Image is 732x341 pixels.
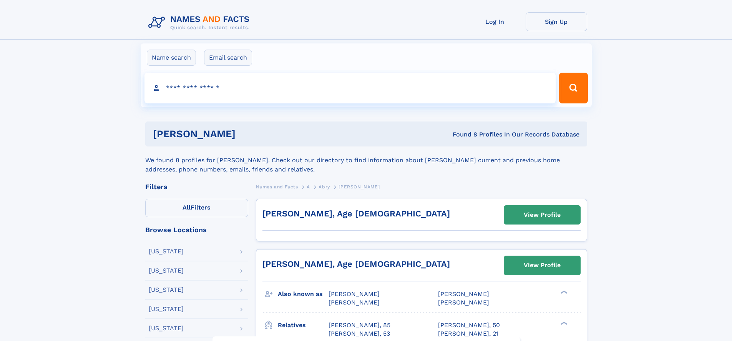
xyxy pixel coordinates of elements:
div: [US_STATE] [149,268,184,274]
span: All [183,204,191,211]
span: Abry [319,184,330,190]
span: A [307,184,310,190]
label: Filters [145,199,248,217]
span: [PERSON_NAME] [438,290,489,298]
div: Browse Locations [145,226,248,233]
a: [PERSON_NAME], 21 [438,329,498,338]
div: [US_STATE] [149,325,184,331]
a: A [307,182,310,191]
button: Search Button [559,73,588,103]
div: Found 8 Profiles In Our Records Database [344,130,579,139]
span: [PERSON_NAME] [339,184,380,190]
a: Names and Facts [256,182,298,191]
a: [PERSON_NAME], 53 [329,329,390,338]
div: Filters [145,183,248,190]
div: [US_STATE] [149,306,184,312]
h3: Relatives [278,319,329,332]
div: View Profile [524,206,561,224]
a: [PERSON_NAME], Age [DEMOGRAPHIC_DATA] [262,259,450,269]
label: Name search [147,50,196,66]
label: Email search [204,50,252,66]
div: [US_STATE] [149,248,184,255]
input: search input [144,73,556,103]
a: [PERSON_NAME], 85 [329,321,390,329]
a: Log In [464,12,526,31]
div: [US_STATE] [149,287,184,293]
h3: Also known as [278,288,329,301]
a: Sign Up [526,12,587,31]
span: [PERSON_NAME] [329,299,380,306]
img: Logo Names and Facts [145,12,256,33]
a: [PERSON_NAME], Age [DEMOGRAPHIC_DATA] [262,209,450,218]
a: [PERSON_NAME], 50 [438,321,500,329]
div: ❯ [559,289,568,294]
div: View Profile [524,256,561,274]
span: [PERSON_NAME] [329,290,380,298]
a: View Profile [504,256,580,274]
h1: [PERSON_NAME] [153,129,344,139]
span: [PERSON_NAME] [438,299,489,306]
a: View Profile [504,206,580,224]
div: ❯ [559,321,568,326]
div: We found 8 profiles for [PERSON_NAME]. Check out our directory to find information about [PERSON_... [145,146,587,174]
a: Abry [319,182,330,191]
